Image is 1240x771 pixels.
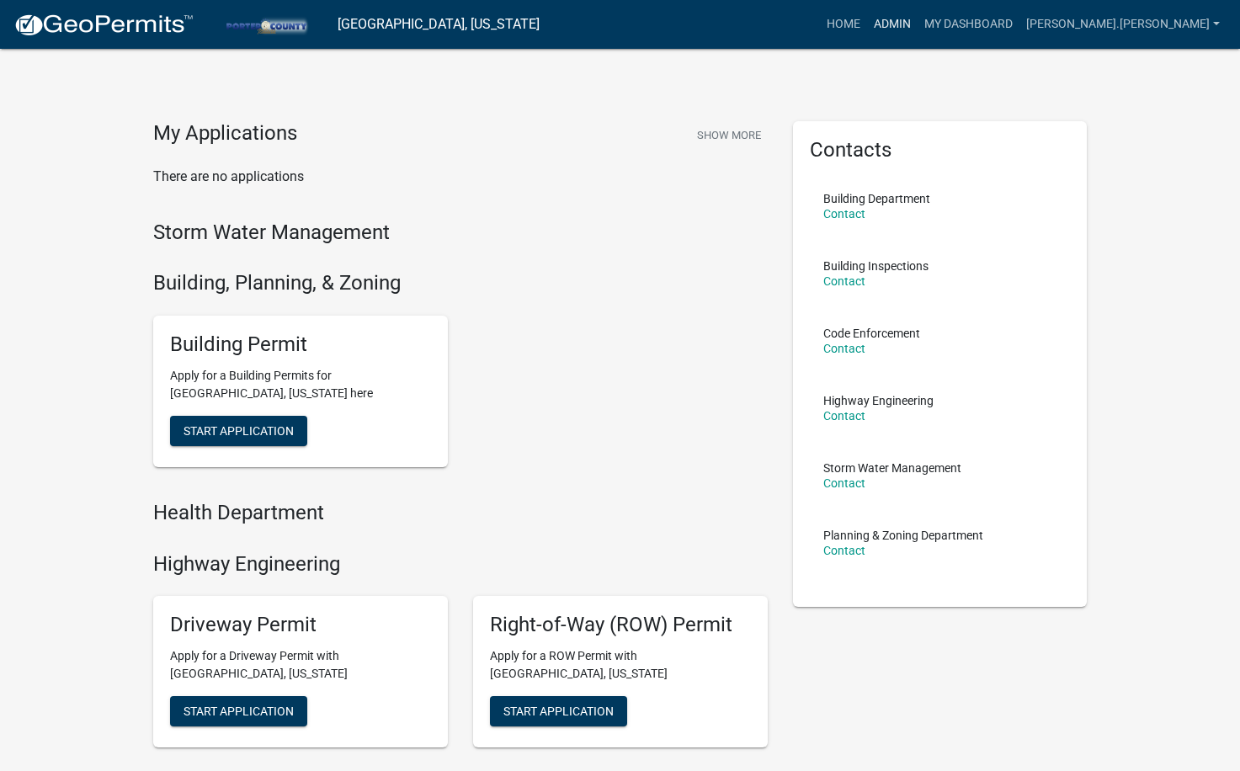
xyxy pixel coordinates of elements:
[207,13,324,35] img: Porter County, Indiana
[490,613,751,637] h5: Right-of-Way (ROW) Permit
[823,193,930,205] p: Building Department
[823,260,929,272] p: Building Inspections
[153,221,768,245] h4: Storm Water Management
[918,8,1019,40] a: My Dashboard
[823,274,865,288] a: Contact
[153,271,768,295] h4: Building, Planning, & Zoning
[823,476,865,490] a: Contact
[823,462,961,474] p: Storm Water Management
[184,705,294,718] span: Start Application
[170,696,307,726] button: Start Application
[170,416,307,446] button: Start Application
[503,705,614,718] span: Start Application
[490,647,751,683] p: Apply for a ROW Permit with [GEOGRAPHIC_DATA], [US_STATE]
[823,342,865,355] a: Contact
[153,121,297,146] h4: My Applications
[810,138,1071,162] h5: Contacts
[170,332,431,357] h5: Building Permit
[823,544,865,557] a: Contact
[170,613,431,637] h5: Driveway Permit
[170,367,431,402] p: Apply for a Building Permits for [GEOGRAPHIC_DATA], [US_STATE] here
[170,647,431,683] p: Apply for a Driveway Permit with [GEOGRAPHIC_DATA], [US_STATE]
[867,8,918,40] a: Admin
[690,121,768,149] button: Show More
[823,409,865,423] a: Contact
[823,327,920,339] p: Code Enforcement
[153,167,768,187] p: There are no applications
[1019,8,1227,40] a: [PERSON_NAME].[PERSON_NAME]
[823,529,983,541] p: Planning & Zoning Department
[153,552,768,577] h4: Highway Engineering
[490,696,627,726] button: Start Application
[820,8,867,40] a: Home
[823,207,865,221] a: Contact
[338,10,540,39] a: [GEOGRAPHIC_DATA], [US_STATE]
[823,395,934,407] p: Highway Engineering
[184,423,294,437] span: Start Application
[153,501,768,525] h4: Health Department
